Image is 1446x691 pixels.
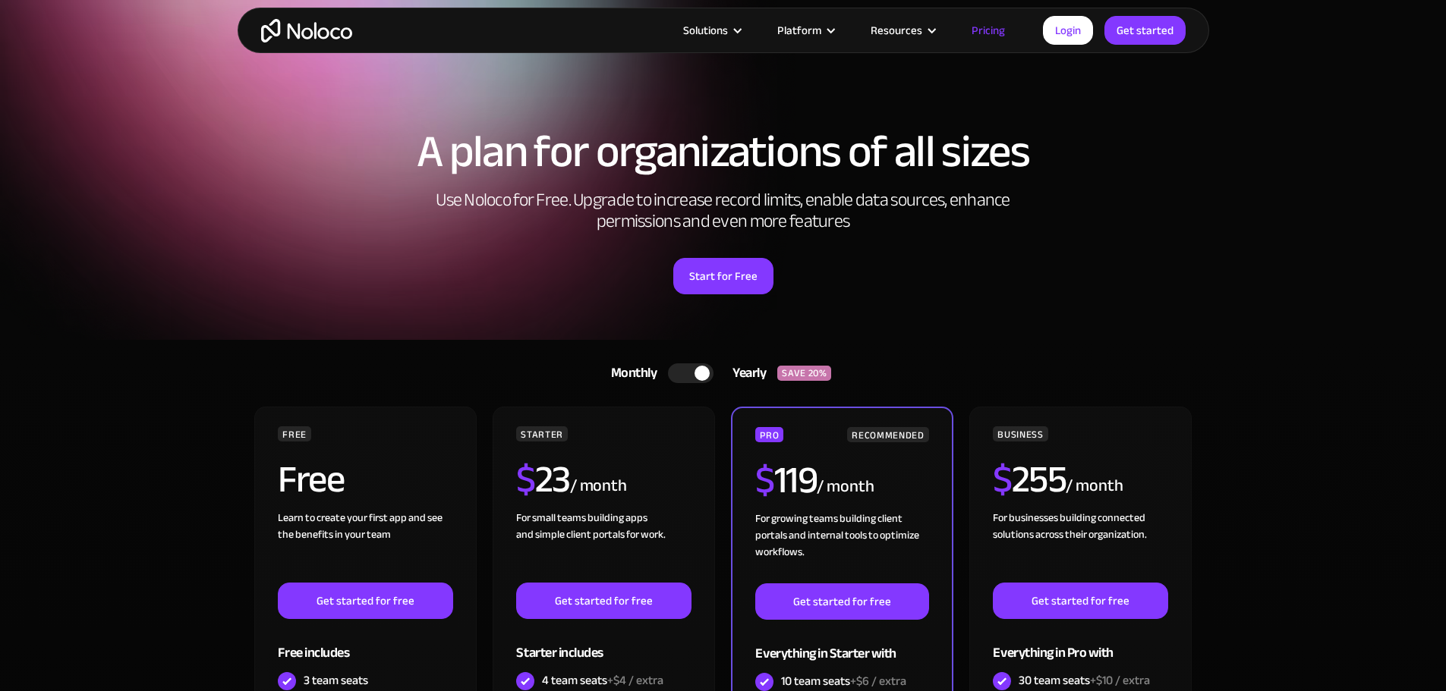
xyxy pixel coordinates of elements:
div: RECOMMENDED [847,427,928,442]
h1: A plan for organizations of all sizes [253,129,1194,174]
h2: 255 [993,460,1066,498]
div: Platform [758,20,852,40]
a: Get started for free [516,583,691,619]
a: Get started for free [278,583,452,619]
div: Monthly [592,362,669,385]
div: / month [817,475,874,499]
div: Learn to create your first app and see the benefits in your team ‍ [278,510,452,583]
div: 4 team seats [542,672,663,689]
span: $ [755,444,774,516]
div: STARTER [516,426,567,441]
div: Solutions [664,20,758,40]
div: Everything in Pro with [993,619,1167,668]
div: For businesses building connected solutions across their organization. ‍ [993,510,1167,583]
div: For small teams building apps and simple client portals for work. ‍ [516,510,691,583]
div: Yearly [714,362,777,385]
div: / month [1066,474,1123,498]
div: 30 team seats [1019,672,1150,689]
div: Platform [777,20,821,40]
div: Solutions [683,20,728,40]
a: Login [1043,16,1093,45]
h2: Free [278,460,344,498]
a: home [261,19,352,42]
div: SAVE 20% [777,366,831,381]
a: Start for Free [673,258,773,294]
div: FREE [278,426,311,441]
div: 3 team seats [304,672,368,689]
h2: 23 [516,460,570,498]
div: Everything in Starter with [755,620,928,669]
div: Starter includes [516,619,691,668]
h2: 119 [755,461,817,499]
a: Get started [1104,16,1186,45]
a: Get started for free [755,583,928,620]
h2: Use Noloco for Free. Upgrade to increase record limits, enable data sources, enhance permissions ... [420,190,1027,232]
a: Get started for free [993,583,1167,619]
div: Free includes [278,619,452,668]
div: Resources [871,20,922,40]
div: For growing teams building client portals and internal tools to optimize workflows. [755,510,928,583]
div: / month [570,474,627,498]
div: Resources [852,20,953,40]
span: $ [993,444,1012,515]
span: $ [516,444,535,515]
div: PRO [755,427,783,442]
a: Pricing [953,20,1024,40]
div: BUSINESS [993,426,1047,441]
div: 10 team seats [781,673,906,689]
